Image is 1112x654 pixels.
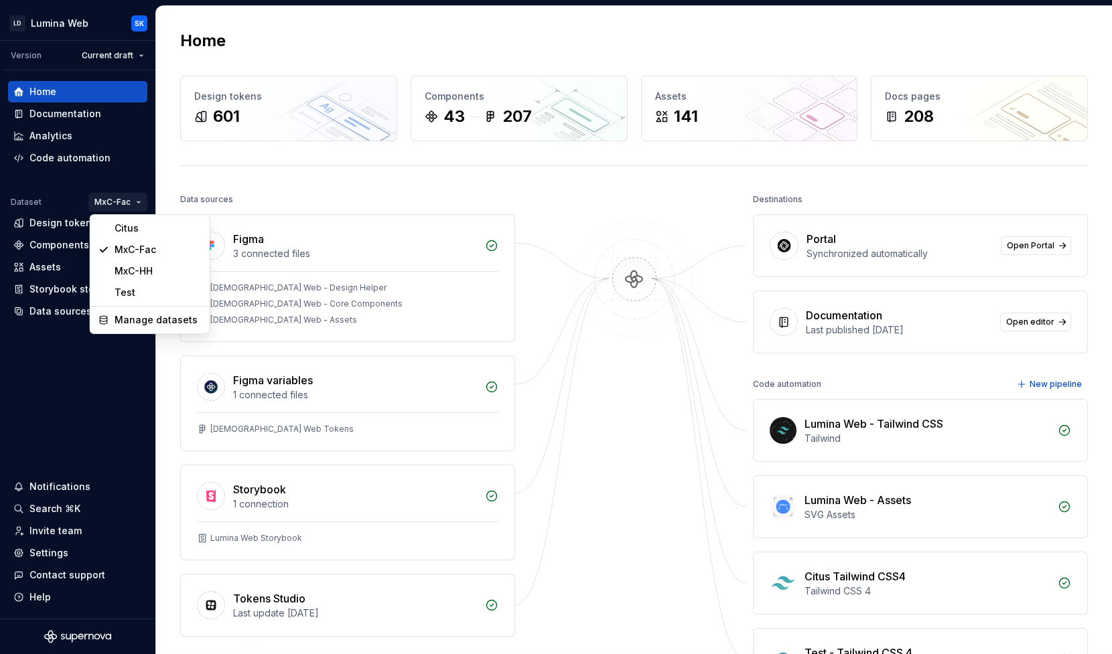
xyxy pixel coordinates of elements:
div: Test [115,286,202,299]
div: Manage datasets [115,313,202,327]
div: Citus [115,222,202,235]
div: MxC-Fac [115,243,202,256]
div: MxC-HH [115,264,202,278]
a: Manage datasets [93,309,207,331]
